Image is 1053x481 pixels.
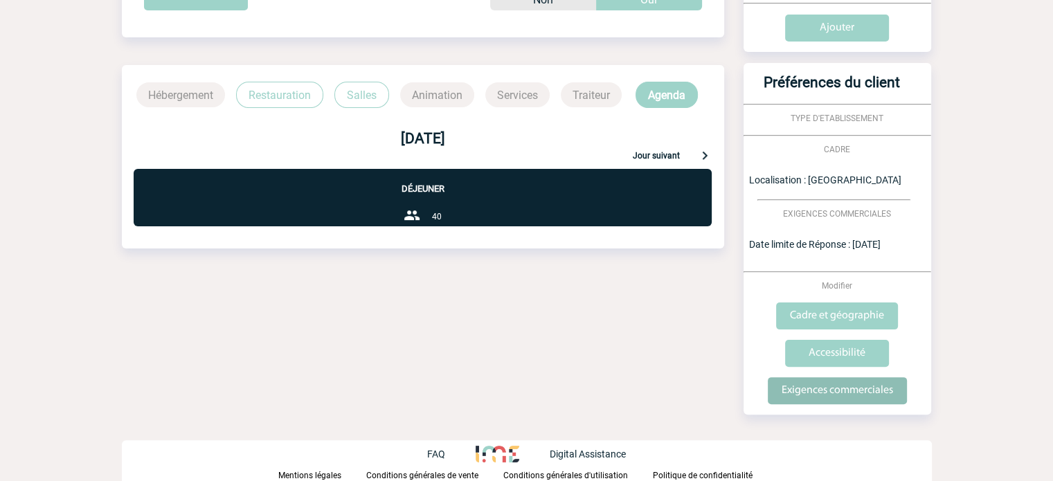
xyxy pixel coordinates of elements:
[404,207,420,224] img: group-24-px-b.png
[427,446,476,460] a: FAQ
[503,471,628,480] p: Conditions générales d'utilisation
[636,82,698,108] p: Agenda
[785,340,889,367] input: Accessibilité
[822,281,852,291] span: Modifier
[366,468,503,481] a: Conditions générales de vente
[768,377,907,404] input: Exigences commerciales
[776,302,898,329] input: Cadre et géographie
[783,209,891,219] span: EXIGENCES COMMERCIALES
[749,239,881,250] span: Date limite de Réponse : [DATE]
[824,145,850,154] span: CADRE
[633,151,680,163] p: Jour suivant
[366,471,478,480] p: Conditions générales de vente
[476,446,519,462] img: http://www.idealmeetingsevents.fr/
[401,130,445,147] b: [DATE]
[400,82,474,107] p: Animation
[785,15,889,42] input: Ajouter
[653,471,753,480] p: Politique de confidentialité
[561,82,622,107] p: Traiteur
[278,468,366,481] a: Mentions légales
[431,212,441,221] span: 40
[550,448,626,460] p: Digital Assistance
[236,82,323,108] p: Restauration
[427,448,445,460] p: FAQ
[136,82,225,107] p: Hébergement
[749,174,901,185] span: Localisation : [GEOGRAPHIC_DATA]
[791,114,883,123] span: TYPE D'ETABLISSEMENT
[503,468,653,481] a: Conditions générales d'utilisation
[278,471,341,480] p: Mentions légales
[653,468,775,481] a: Politique de confidentialité
[485,82,550,107] p: Services
[696,147,713,163] img: keyboard-arrow-right-24-px.png
[134,169,712,194] p: Déjeuner
[334,82,389,108] p: Salles
[749,74,915,104] h3: Préférences du client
